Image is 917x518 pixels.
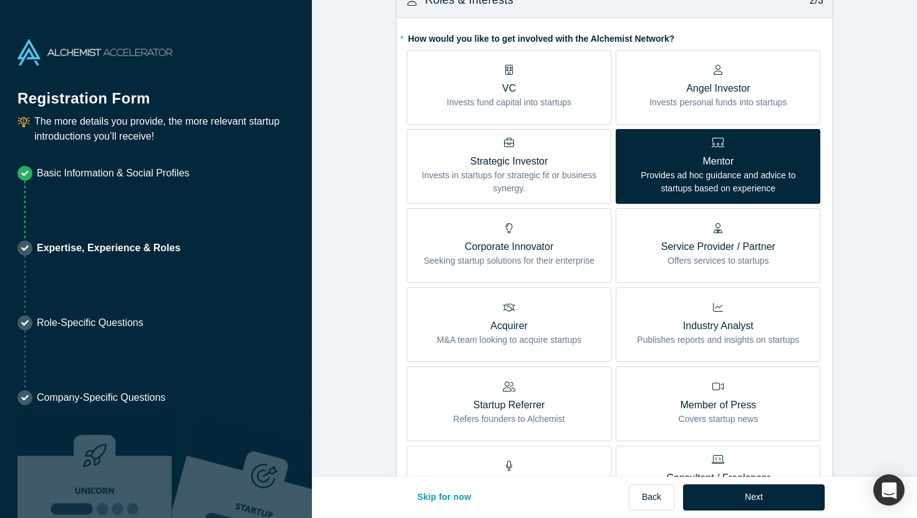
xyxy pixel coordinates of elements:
[629,484,674,511] button: Back
[447,81,571,96] p: VC
[625,471,811,486] p: Consultant / Freelancer
[447,96,571,109] p: Invests fund capital into startups
[37,166,190,181] p: Basic Information & Social Profiles
[416,154,602,169] p: Strategic Investor
[437,319,581,333] p: Acquirer
[625,169,811,195] p: Provides ad hoc guidance and advice to startups based on experience
[661,254,775,267] p: Offers services to startups
[649,96,787,109] p: Invests personal funds into startups
[454,398,565,413] p: Startup Referrer
[407,28,822,46] label: How would you like to get involved with the Alchemist Network?
[649,81,787,96] p: Angel Investor
[37,241,180,256] p: Expertise, Experience & Roles
[454,413,565,426] p: Refers founders to Alchemist
[679,398,759,413] p: Member of Press
[34,114,294,144] p: The more details you provide, the more relevant startup introductions you’ll receive!
[637,333,799,347] p: Publishes reports and insights on startups
[37,315,143,330] p: Role-Specific Questions
[679,413,759,426] p: Covers startup news
[637,319,799,333] p: Industry Analyst
[404,484,485,511] button: Skip for now
[17,39,172,65] img: Alchemist Accelerator Logo
[683,484,825,511] button: Next
[625,154,811,169] p: Mentor
[17,74,294,110] h1: Registration Form
[424,239,594,254] p: Corporate Innovator
[416,169,602,195] p: Invests in startups for strategic fit or business synergy.
[661,239,775,254] p: Service Provider / Partner
[37,390,165,405] p: Company-Specific Questions
[437,333,581,347] p: M&A team looking to acquire startups
[424,254,594,267] p: Seeking startup solutions for their enterprise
